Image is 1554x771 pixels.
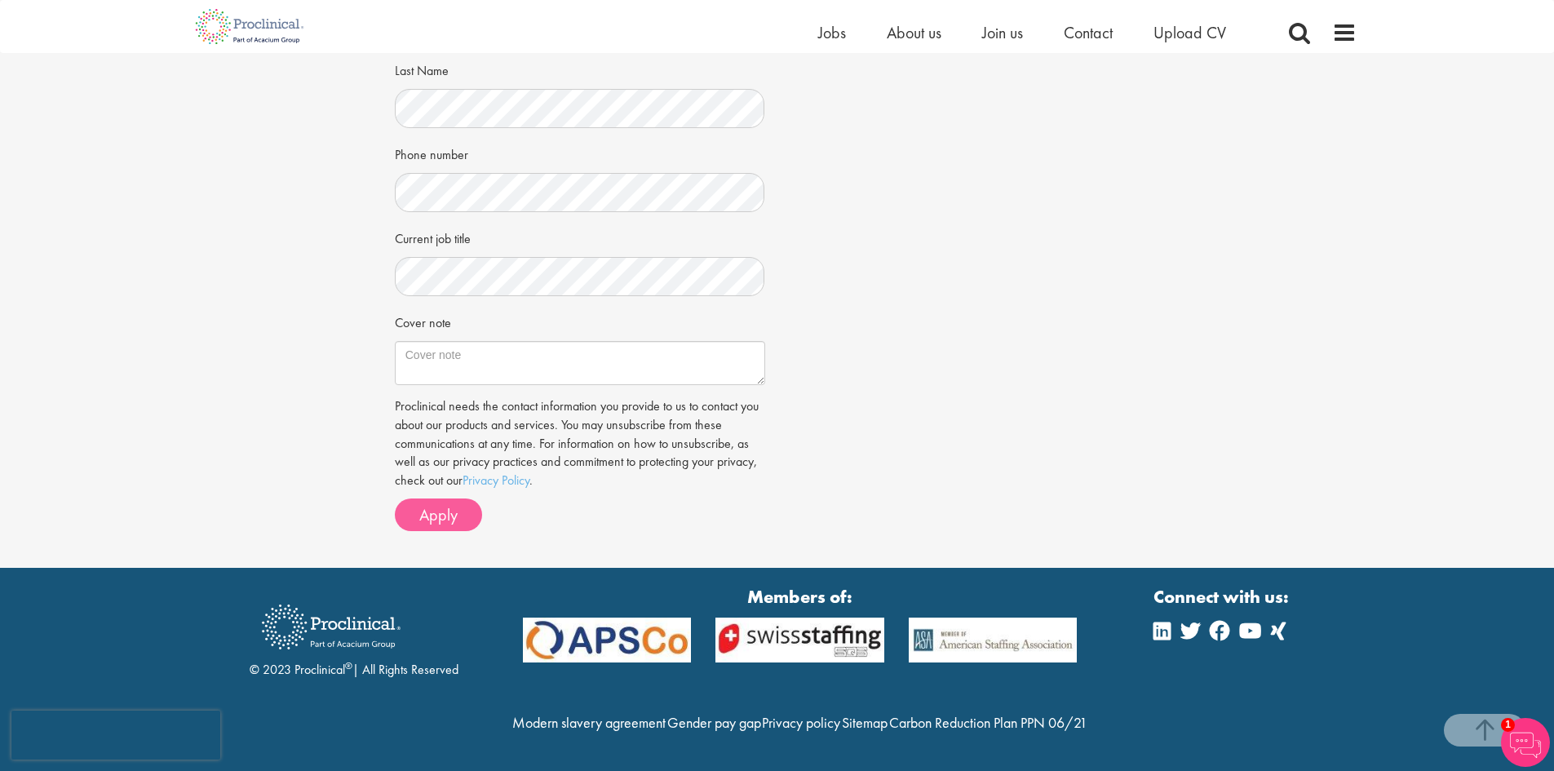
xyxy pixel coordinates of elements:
label: Cover note [395,308,451,333]
img: APSCo [897,618,1090,662]
a: Join us [982,22,1023,43]
a: Contact [1064,22,1113,43]
a: Sitemap [842,713,888,732]
a: Carbon Reduction Plan PPN 06/21 [889,713,1087,732]
span: Apply [419,504,458,525]
img: Chatbot [1501,718,1550,767]
img: APSCo [511,618,704,662]
sup: ® [345,659,352,672]
a: Jobs [818,22,846,43]
a: Modern slavery agreement [512,713,666,732]
a: Privacy Policy [463,472,529,489]
a: Gender pay gap [667,713,761,732]
iframe: reCAPTCHA [11,711,220,760]
a: Privacy policy [762,713,840,732]
label: Last Name [395,56,449,81]
label: Current job title [395,224,471,249]
p: Proclinical needs the contact information you provide to us to contact you about our products and... [395,397,765,490]
button: Apply [395,498,482,531]
span: 1 [1501,718,1515,732]
img: APSCo [703,618,897,662]
strong: Connect with us: [1153,584,1292,609]
label: Phone number [395,140,468,165]
div: © 2023 Proclinical | All Rights Reserved [250,592,458,680]
img: Proclinical Recruitment [250,593,413,661]
a: Upload CV [1153,22,1226,43]
a: About us [887,22,941,43]
strong: Members of: [523,584,1078,609]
